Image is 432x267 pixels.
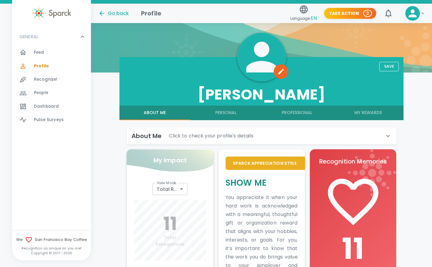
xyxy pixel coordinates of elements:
a: Pulse Surveys [12,113,91,127]
span: We San Francisco Bay Coffee [12,236,91,243]
a: Feed [12,46,91,59]
p: My Impact [153,155,186,165]
label: View Mode [157,180,176,185]
div: Total Recognitions [152,183,187,195]
a: People [12,86,91,100]
span: Language: [290,14,317,22]
span: EN [311,15,317,22]
button: My Rewards [333,106,404,120]
button: Take Action 2 [324,8,376,19]
button: Save [379,62,399,71]
h5: Show Me [226,177,298,188]
h1: 11 [317,232,389,266]
p: Recognition as unique as you are! [12,246,91,251]
h6: About Me [132,131,162,141]
img: Sparck logo [32,6,71,20]
div: full width tabs [119,106,404,120]
a: Recognize! [12,73,91,86]
span: Recognize! [34,76,58,83]
p: Recognition Memories [317,157,389,166]
span: Profile [34,63,49,69]
p: Sparck Appreciation Style [233,160,298,166]
a: Profile [12,59,91,73]
img: logo [348,149,396,196]
button: About Me [119,106,190,120]
a: Dashboard [12,100,91,113]
h1: Profile [141,8,161,18]
button: Professional [262,106,333,120]
div: GENERAL [12,28,91,46]
p: GENERAL [19,34,38,40]
p: Copyright © 2017 - 2025 [12,251,91,255]
h3: [PERSON_NAME] [119,86,404,103]
span: Feed [34,49,44,56]
span: Dashboard [34,103,59,110]
span: Pulse Surveys [34,117,64,123]
button: Language:EN [288,3,319,24]
div: GENERAL [12,46,91,129]
p: 2 [366,10,369,16]
a: Sparck logo [12,6,91,20]
span: People [34,90,48,96]
div: About MeClick to check your profile's details [127,127,397,144]
button: Go back [98,10,129,17]
p: Click to check your profile's details [169,132,253,140]
button: Personal [190,106,261,120]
